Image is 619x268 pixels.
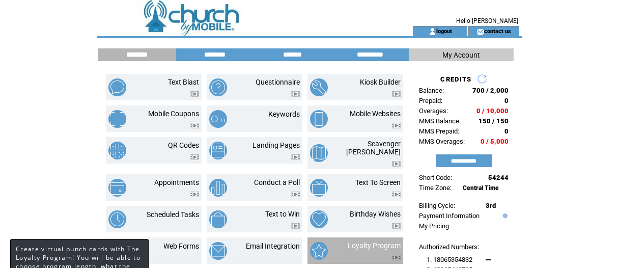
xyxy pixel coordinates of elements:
span: Prepaid: [419,97,442,104]
a: Payment Information [419,212,480,220]
a: Scavenger [PERSON_NAME] [346,140,401,156]
img: video.png [190,154,199,160]
img: questionnaire.png [209,78,227,96]
img: scheduled-tasks.png [108,210,126,228]
span: MMS Balance: [419,117,461,125]
a: My Pricing [419,222,449,230]
img: video.png [392,255,401,260]
a: Loyalty Program [348,242,401,250]
a: Email Integration [246,242,300,250]
img: video.png [392,192,401,197]
img: video.png [392,223,401,229]
span: Short Code: [419,174,452,181]
img: email-integration.png [209,242,227,260]
a: Birthday Wishes [350,210,401,218]
span: Authorized Numbers: [419,243,479,251]
span: Balance: [419,87,444,94]
span: My Account [442,51,480,59]
img: video.png [392,91,401,97]
img: text-to-win.png [209,210,227,228]
span: 150 / 150 [479,117,509,125]
a: Questionnaire [256,78,300,86]
a: Kiosk Builder [360,78,401,86]
span: MMS Prepaid: [419,127,459,135]
img: appointments.png [108,179,126,197]
img: video.png [291,192,300,197]
img: conduct-a-poll.png [209,179,227,197]
a: logout [436,28,452,34]
a: Text To Screen [355,178,401,186]
img: contact_us_icon.gif [476,28,484,36]
img: video.png [190,192,199,197]
a: QR Codes [168,141,199,149]
img: keywords.png [209,110,227,128]
a: Mobile Coupons [148,110,199,118]
a: Mobile Websites [350,110,401,118]
img: loyalty-program.png [310,242,328,260]
span: 0 [504,127,509,135]
img: text-blast.png [108,78,126,96]
img: video.png [190,123,199,128]
img: video.png [291,223,300,229]
img: video.png [392,161,401,167]
img: landing-pages.png [209,142,227,159]
span: 700 / 2,000 [472,87,509,94]
span: Time Zone: [419,184,452,192]
span: CREDITS [440,75,471,83]
span: 0 / 5,000 [481,138,509,145]
span: Hello [PERSON_NAME] [456,17,518,24]
span: 54244 [488,174,509,181]
span: Central Time [463,184,499,192]
img: video.png [190,91,199,97]
span: 1. 18065354832 [427,256,472,263]
img: text-to-screen.png [310,179,328,197]
a: Conduct a Poll [254,178,300,186]
a: Landing Pages [252,141,300,149]
span: 3rd [486,202,496,209]
span: 0 [504,97,509,104]
a: Web Forms [163,242,199,250]
img: kiosk-builder.png [310,78,328,96]
a: Text to Win [265,210,300,218]
a: Text Blast [168,78,199,86]
span: Overages: [419,107,448,115]
img: mobile-websites.png [310,110,328,128]
a: contact us [484,28,511,34]
img: help.gif [500,213,508,218]
img: scavenger-hunt.png [310,144,328,162]
span: MMS Overages: [419,138,465,145]
a: Scheduled Tasks [147,210,199,219]
a: Appointments [154,178,199,186]
img: qr-codes.png [108,142,126,159]
img: mobile-coupons.png [108,110,126,128]
img: birthday-wishes.png [310,210,328,228]
img: video.png [291,91,300,97]
span: 0 / 10,000 [476,107,509,115]
img: video.png [291,154,300,160]
img: video.png [392,123,401,128]
a: Keywords [268,110,300,118]
span: Billing Cycle: [419,202,455,209]
img: account_icon.gif [429,28,436,36]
